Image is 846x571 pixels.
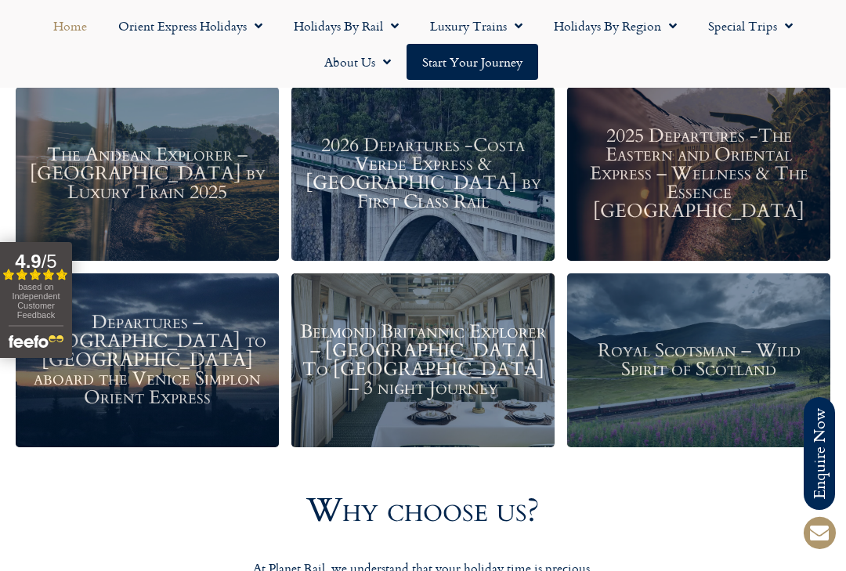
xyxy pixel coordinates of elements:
[567,273,830,447] a: Royal Scotsman – Wild Spirit of Scotland
[299,136,547,211] h3: 2026 Departures -Costa Verde Express & [GEOGRAPHIC_DATA] by First Class Rail
[575,342,822,379] h3: Royal Scotsman – Wild Spirit of Scotland
[23,313,271,407] h3: Departures – [GEOGRAPHIC_DATA] to [GEOGRAPHIC_DATA] aboard the Venice Simplon Orient Express
[278,8,414,44] a: Holidays by Rail
[291,87,555,261] a: 2026 Departures -Costa Verde Express & [GEOGRAPHIC_DATA] by First Class Rail
[16,273,279,447] a: Departures – [GEOGRAPHIC_DATA] to [GEOGRAPHIC_DATA] aboard the Venice Simplon Orient Express
[8,8,838,80] nav: Menu
[291,273,555,447] a: Belmond Britannic Explorer – [GEOGRAPHIC_DATA] To [GEOGRAPHIC_DATA] – 3 night Journey
[299,323,547,398] h3: Belmond Britannic Explorer – [GEOGRAPHIC_DATA] To [GEOGRAPHIC_DATA] – 3 night Journey
[407,44,538,80] a: Start your Journey
[23,146,271,202] h3: The Andean Explorer – [GEOGRAPHIC_DATA] by Luxury Train 2025
[575,127,822,221] h3: 2025 Departures -The Eastern and Oriental Express – Wellness & The Essence [GEOGRAPHIC_DATA]
[538,8,692,44] a: Holidays by Region
[692,8,808,44] a: Special Trips
[567,87,830,261] a: 2025 Departures -The Eastern and Oriental Express – Wellness & The Essence [GEOGRAPHIC_DATA]
[103,8,278,44] a: Orient Express Holidays
[309,44,407,80] a: About Us
[47,494,799,527] h2: Why choose us?
[38,8,103,44] a: Home
[414,8,538,44] a: Luxury Trains
[16,87,279,261] a: The Andean Explorer – [GEOGRAPHIC_DATA] by Luxury Train 2025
